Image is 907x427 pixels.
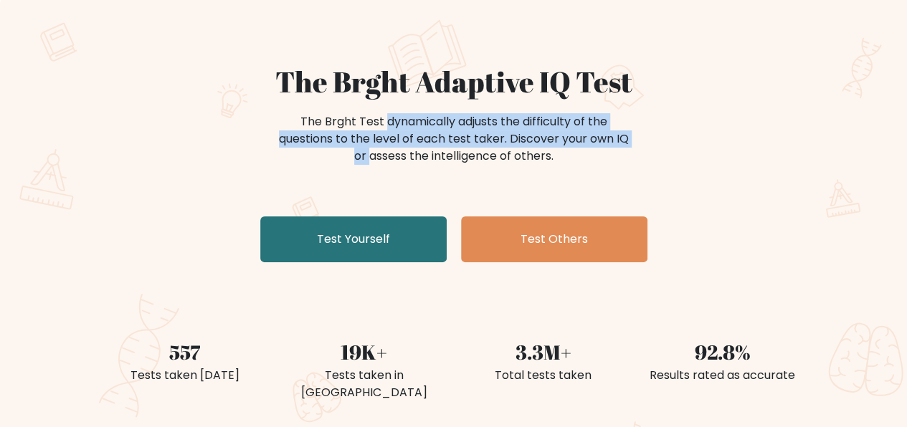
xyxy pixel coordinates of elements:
a: Test Others [461,216,647,262]
div: The Brght Test dynamically adjusts the difficulty of the questions to the level of each test take... [275,113,633,165]
div: 19K+ [283,337,445,367]
div: 557 [104,337,266,367]
div: Tests taken [DATE] [104,367,266,384]
div: Total tests taken [462,367,625,384]
a: Test Yourself [260,216,447,262]
div: 92.8% [642,337,804,367]
div: Results rated as accurate [642,367,804,384]
h1: The Brght Adaptive IQ Test [104,64,804,99]
div: Tests taken in [GEOGRAPHIC_DATA] [283,367,445,401]
div: 3.3M+ [462,337,625,367]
